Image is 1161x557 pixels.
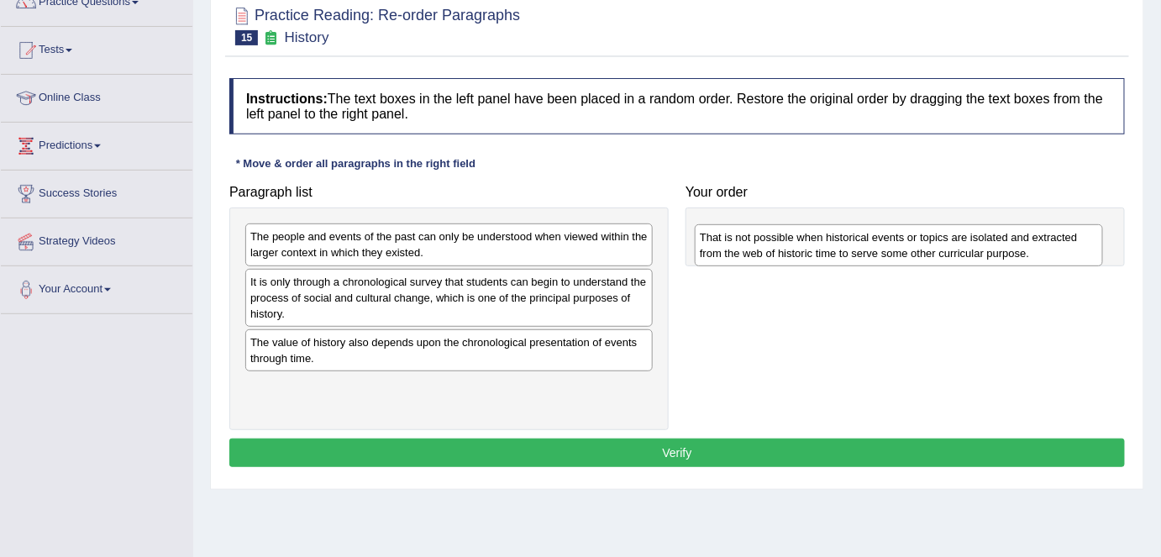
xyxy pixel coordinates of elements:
h2: Practice Reading: Re-order Paragraphs [229,3,520,45]
div: That is not possible when historical events or topics are isolated and extracted from the web of ... [695,224,1103,266]
small: History [285,29,329,45]
a: Strategy Videos [1,218,192,260]
span: 15 [235,30,258,45]
a: Online Class [1,75,192,117]
a: Tests [1,27,192,69]
div: The people and events of the past can only be understood when viewed within the larger context in... [245,223,653,265]
div: The value of history also depends upon the chronological presentation of events through time. [245,329,653,371]
div: It is only through a chronological survey that students can begin to understand the process of so... [245,269,653,327]
h4: The text boxes in the left panel have been placed in a random order. Restore the original order b... [229,78,1125,134]
h4: Your order [686,185,1125,200]
a: Your Account [1,266,192,308]
b: Instructions: [246,92,328,106]
a: Predictions [1,123,192,165]
small: Exam occurring question [262,30,280,46]
div: * Move & order all paragraphs in the right field [229,155,482,171]
h4: Paragraph list [229,185,669,200]
button: Verify [229,439,1125,467]
a: Success Stories [1,171,192,213]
